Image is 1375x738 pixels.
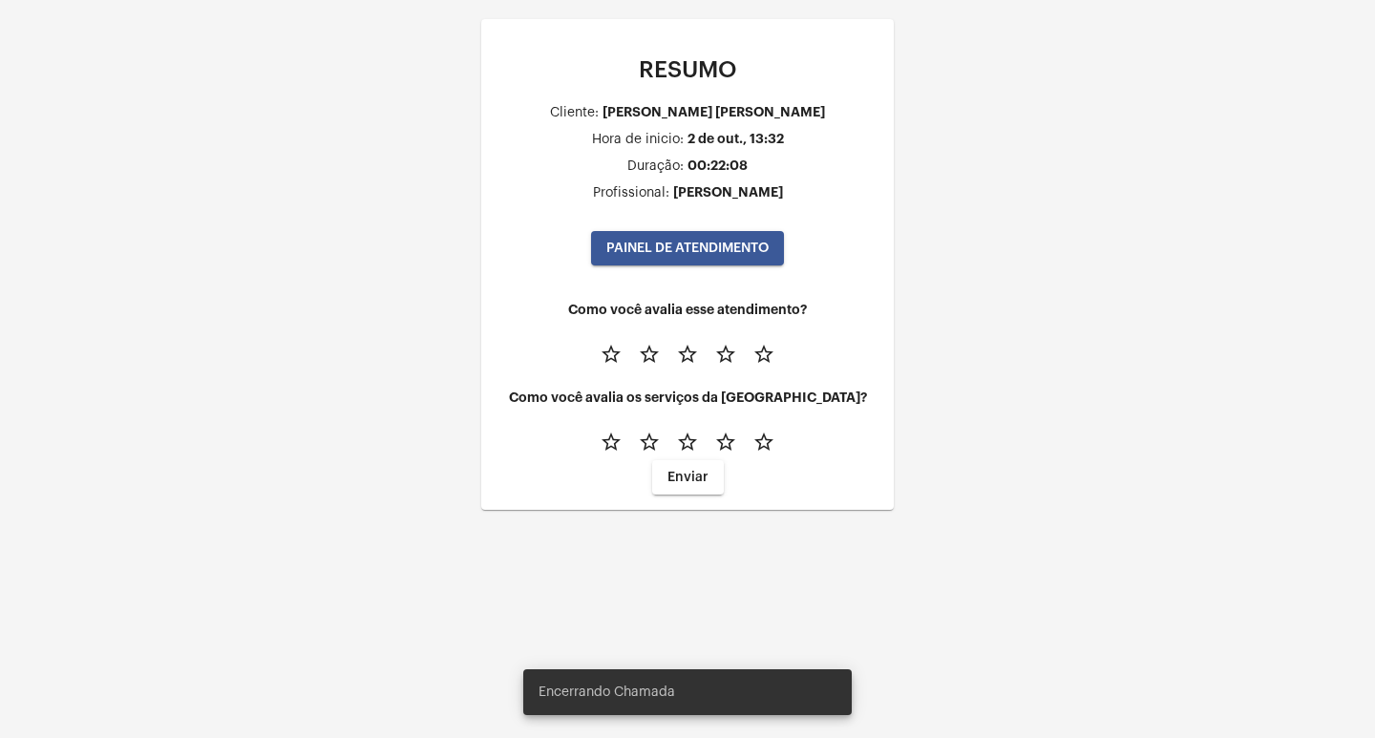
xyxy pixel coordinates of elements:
mat-icon: star_border [600,343,623,366]
mat-icon: star_border [752,431,775,453]
div: [PERSON_NAME] [PERSON_NAME] [603,105,825,119]
div: Profissional: [593,186,669,200]
mat-icon: star_border [676,343,699,366]
div: Hora de inicio: [592,133,684,147]
mat-icon: star_border [600,431,623,453]
button: Enviar [652,460,724,495]
span: Encerrando Chamada [539,683,675,702]
h4: Como você avalia esse atendimento? [497,303,878,317]
mat-icon: star_border [752,343,775,366]
div: Cliente: [550,106,599,120]
mat-icon: star_border [638,343,661,366]
mat-icon: star_border [714,343,737,366]
span: PAINEL DE ATENDIMENTO [606,242,769,255]
mat-icon: star_border [638,431,661,453]
button: PAINEL DE ATENDIMENTO [591,231,784,265]
mat-icon: star_border [714,431,737,453]
span: Enviar [667,471,709,484]
div: 00:22:08 [687,158,748,173]
h4: Como você avalia os serviços da [GEOGRAPHIC_DATA]? [497,390,878,405]
div: Duração: [627,159,684,174]
div: 2 de out., 13:32 [687,132,784,146]
mat-icon: star_border [676,431,699,453]
p: RESUMO [497,57,878,82]
div: [PERSON_NAME] [673,185,783,200]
